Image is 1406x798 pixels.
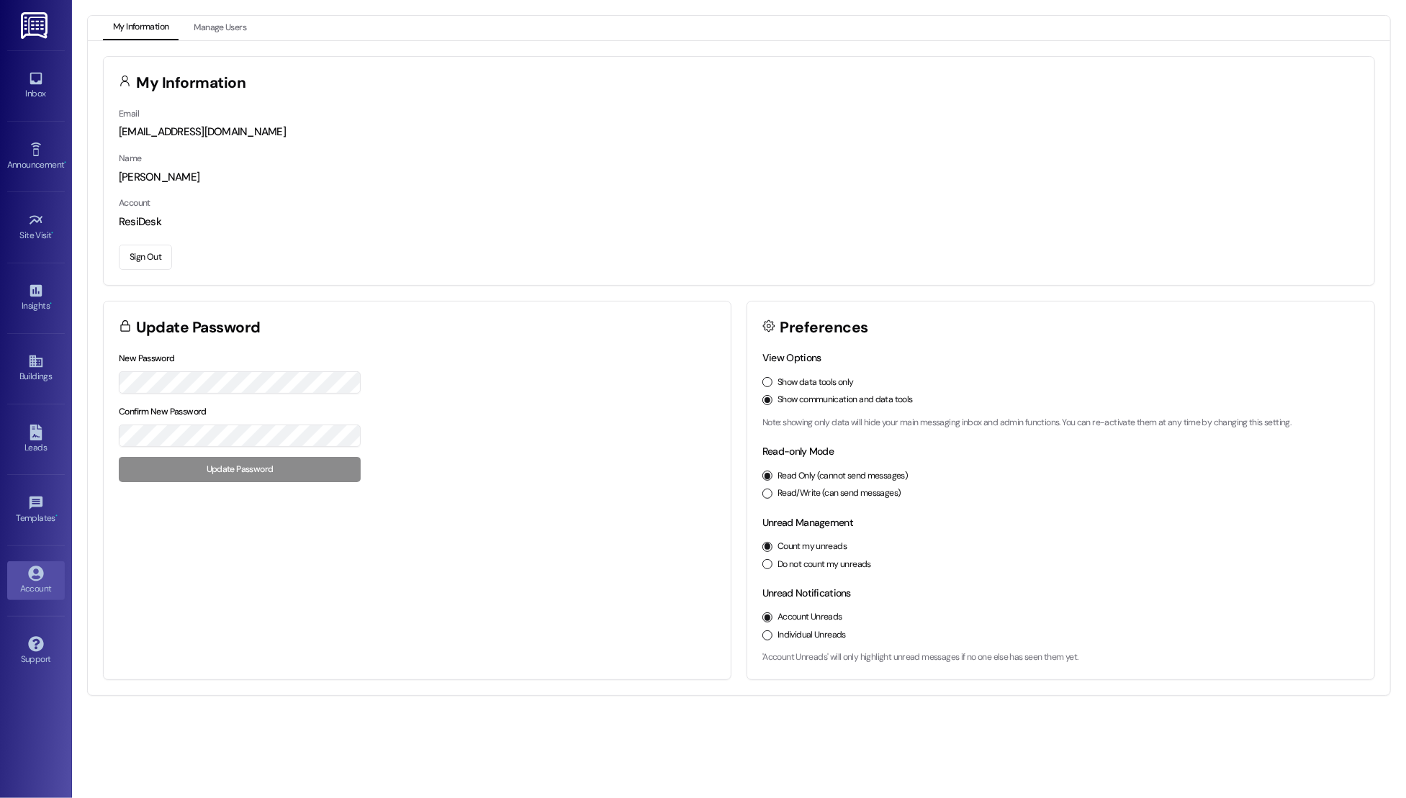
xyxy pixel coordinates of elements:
[119,124,1359,140] div: [EMAIL_ADDRESS][DOMAIN_NAME]
[7,208,65,247] a: Site Visit •
[184,16,256,40] button: Manage Users
[762,651,1359,664] p: 'Account Unreads' will only highlight unread messages if no one else has seen them yet.
[21,12,50,39] img: ResiDesk Logo
[137,76,246,91] h3: My Information
[7,561,65,600] a: Account
[762,351,821,364] label: View Options
[64,158,66,168] span: •
[7,278,65,317] a: Insights •
[762,586,851,599] label: Unread Notifications
[778,470,908,483] label: Read Only (cannot send messages)
[7,66,65,105] a: Inbox
[778,394,913,407] label: Show communication and data tools
[119,214,1359,230] div: ResiDesk
[780,320,868,335] h3: Preferences
[7,349,65,388] a: Buildings
[762,445,834,458] label: Read-only Mode
[778,611,842,624] label: Account Unreads
[119,153,142,164] label: Name
[778,540,847,553] label: Count my unreads
[119,197,150,209] label: Account
[762,516,853,529] label: Unread Management
[55,511,58,521] span: •
[119,245,172,270] button: Sign Out
[50,299,52,309] span: •
[52,228,54,238] span: •
[778,629,846,642] label: Individual Unreads
[119,108,139,119] label: Email
[119,406,207,417] label: Confirm New Password
[778,558,871,571] label: Do not count my unreads
[7,632,65,671] a: Support
[778,376,854,389] label: Show data tools only
[7,491,65,530] a: Templates •
[137,320,261,335] h3: Update Password
[778,487,901,500] label: Read/Write (can send messages)
[762,417,1359,430] p: Note: showing only data will hide your main messaging inbox and admin functions. You can re-activ...
[119,353,175,364] label: New Password
[119,170,1359,185] div: [PERSON_NAME]
[103,16,179,40] button: My Information
[7,420,65,459] a: Leads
